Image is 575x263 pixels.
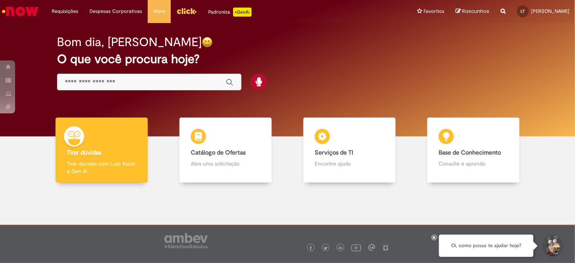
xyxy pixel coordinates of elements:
[67,160,136,175] p: Tirar dúvidas com Lupi Assist e Gen Ai
[382,244,389,251] img: logo_footer_naosei.png
[368,244,375,251] img: logo_footer_workplace.png
[315,160,384,167] p: Encontre ajuda
[164,233,208,248] img: logo_footer_ambev_rotulo_gray.png
[439,149,501,156] b: Base de Conhecimento
[52,8,78,15] span: Requisições
[541,235,564,257] button: Iniciar Conversa de Suporte
[439,235,533,257] div: Oi, como posso te ajudar hoje?
[153,8,165,15] span: More
[439,160,508,167] p: Consulte e aprenda
[57,36,202,49] h2: Bom dia, [PERSON_NAME]
[1,4,40,19] img: ServiceNow
[287,118,411,183] a: Serviços de TI Encontre ajuda
[202,37,213,48] img: happy-face.png
[40,118,164,183] a: Tirar dúvidas Tirar dúvidas com Lupi Assist e Gen Ai
[462,8,489,15] span: Rascunhos
[351,243,361,252] img: logo_footer_youtube.png
[315,149,353,156] b: Serviços de TI
[411,118,535,183] a: Base de Conhecimento Consulte e aprenda
[67,149,101,156] b: Tirar dúvidas
[424,8,444,15] span: Favoritos
[191,149,246,156] b: Catálogo de Ofertas
[531,8,569,14] span: [PERSON_NAME]
[309,246,313,250] img: logo_footer_facebook.png
[90,8,142,15] span: Despesas Corporativas
[339,246,343,251] img: logo_footer_linkedin.png
[208,8,252,17] div: Padroniza
[176,5,197,17] img: click_logo_yellow_360x200.png
[191,160,260,167] p: Abra uma solicitação
[57,53,518,66] h2: O que você procura hoje?
[456,8,489,15] a: Rascunhos
[521,9,525,14] span: LT
[164,118,287,183] a: Catálogo de Ofertas Abra uma solicitação
[324,246,328,250] img: logo_footer_twitter.png
[233,8,252,17] p: +GenAi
